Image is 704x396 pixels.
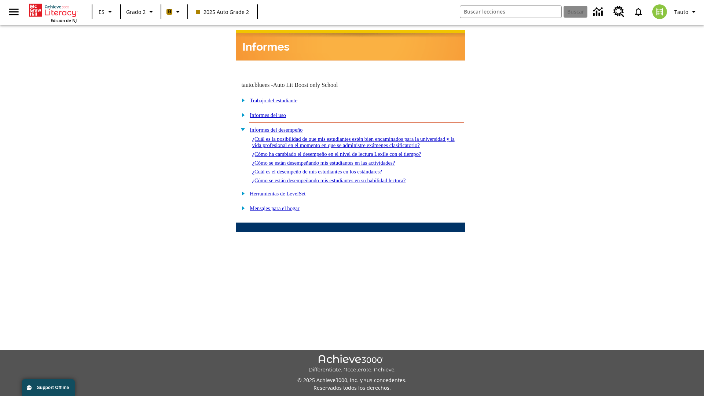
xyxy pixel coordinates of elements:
[126,8,146,16] span: Grado 2
[238,111,245,118] img: plus.gif
[238,97,245,103] img: plus.gif
[250,98,297,103] a: Trabajo del estudiante
[236,30,465,60] img: header
[252,177,406,183] a: ¿Cómo se están desempeñando mis estudiantes en su habilidad lectora?
[252,160,395,166] a: ¿Cómo se están desempeñando mis estudiantes en las actividades?
[22,379,75,396] button: Support Offline
[250,191,305,197] a: Herramientas de LevelSet
[250,112,286,118] a: Informes del uso
[273,82,338,88] nobr: Auto Lit Boost only School
[460,6,561,18] input: Buscar campo
[648,2,671,21] button: Escoja un nuevo avatar
[250,205,300,211] a: Mensajes para el hogar
[308,355,396,373] img: Achieve3000 Differentiate Accelerate Achieve
[252,136,454,148] a: ¿Cuál es la posibilidad de que mis estudiantes estén bien encaminados para la universidad y la vi...
[238,190,245,197] img: plus.gif
[168,7,171,16] span: B
[3,1,25,23] button: Abrir el menú lateral
[671,5,701,18] button: Perfil/Configuración
[37,385,69,390] span: Support Offline
[252,169,382,175] a: ¿Cuál es el desempeño de mis estudiantes en los estándares?
[241,82,376,88] td: tauto.bluees -
[164,5,185,18] button: Boost El color de la clase es anaranjado claro. Cambiar el color de la clase.
[250,127,302,133] a: Informes del desempeño
[29,2,77,23] div: Portada
[589,2,609,22] a: Centro de información
[196,8,249,16] span: 2025 Auto Grade 2
[238,205,245,211] img: plus.gif
[652,4,667,19] img: avatar image
[609,2,629,22] a: Centro de recursos, Se abrirá en una pestaña nueva.
[238,126,245,133] img: minus.gif
[99,8,104,16] span: ES
[51,18,77,23] span: Edición de NJ
[95,5,118,18] button: Lenguaje: ES, Selecciona un idioma
[629,2,648,21] a: Notificaciones
[123,5,158,18] button: Grado: Grado 2, Elige un grado
[252,151,421,157] a: ¿Cómo ha cambiado el desempeño en el nivel de lectura Lexile con el tiempo?
[674,8,688,16] span: Tauto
